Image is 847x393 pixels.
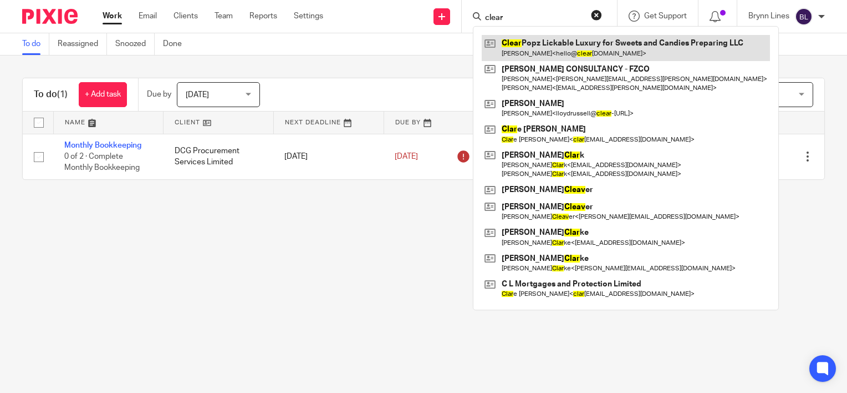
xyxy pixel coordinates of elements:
[22,33,49,55] a: To do
[22,9,78,24] img: Pixie
[273,134,384,179] td: [DATE]
[139,11,157,22] a: Email
[58,33,107,55] a: Reassigned
[79,82,127,107] a: + Add task
[484,13,584,23] input: Search
[103,11,122,22] a: Work
[395,153,418,160] span: [DATE]
[163,33,190,55] a: Done
[294,11,323,22] a: Settings
[748,11,789,22] p: Brynn Lines
[795,8,813,26] img: svg%3E
[215,11,233,22] a: Team
[249,11,277,22] a: Reports
[174,11,198,22] a: Clients
[64,153,140,172] span: 0 of 2 · Complete Monthly Bookkeeping
[591,9,602,21] button: Clear
[115,33,155,55] a: Snoozed
[34,89,68,100] h1: To do
[147,89,171,100] p: Due by
[644,12,687,20] span: Get Support
[64,142,141,149] a: Monthly Bookkeeping
[164,134,274,179] td: DCG Procurement Services Limited
[186,91,209,99] span: [DATE]
[57,90,68,99] span: (1)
